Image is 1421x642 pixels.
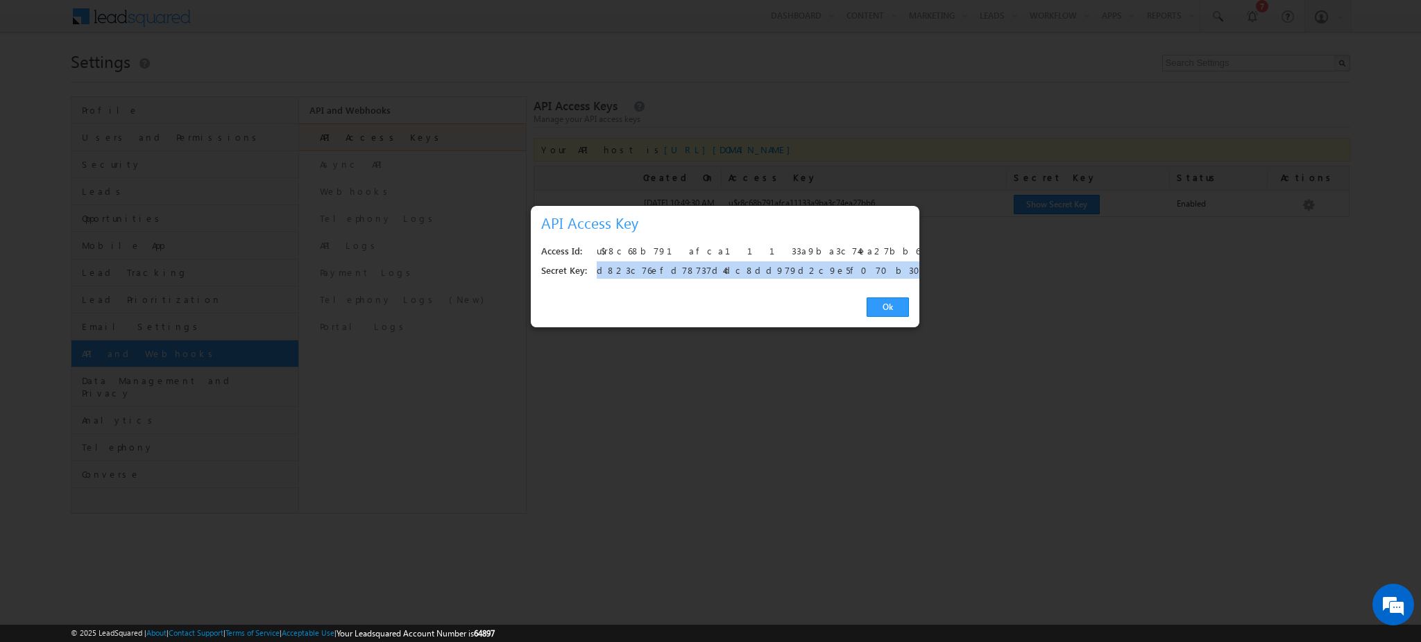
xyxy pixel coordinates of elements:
[541,211,914,235] h3: API Access Key
[474,628,495,639] span: 64897
[146,628,167,637] a: About
[597,261,901,281] div: d823c76efd78737d4dc8dd979d2c9e5f070b302d
[597,242,901,261] div: u$r8c68b791afca11133a9ba3c74ea27bb6
[337,628,495,639] span: Your Leadsquared Account Number is
[71,627,495,640] span: © 2025 LeadSquared | | | | |
[867,297,909,317] a: Ok
[282,628,334,637] a: Acceptable Use
[169,628,223,637] a: Contact Support
[541,261,587,281] div: Secret Key:
[226,628,280,637] a: Terms of Service
[541,242,587,261] div: Access Id:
